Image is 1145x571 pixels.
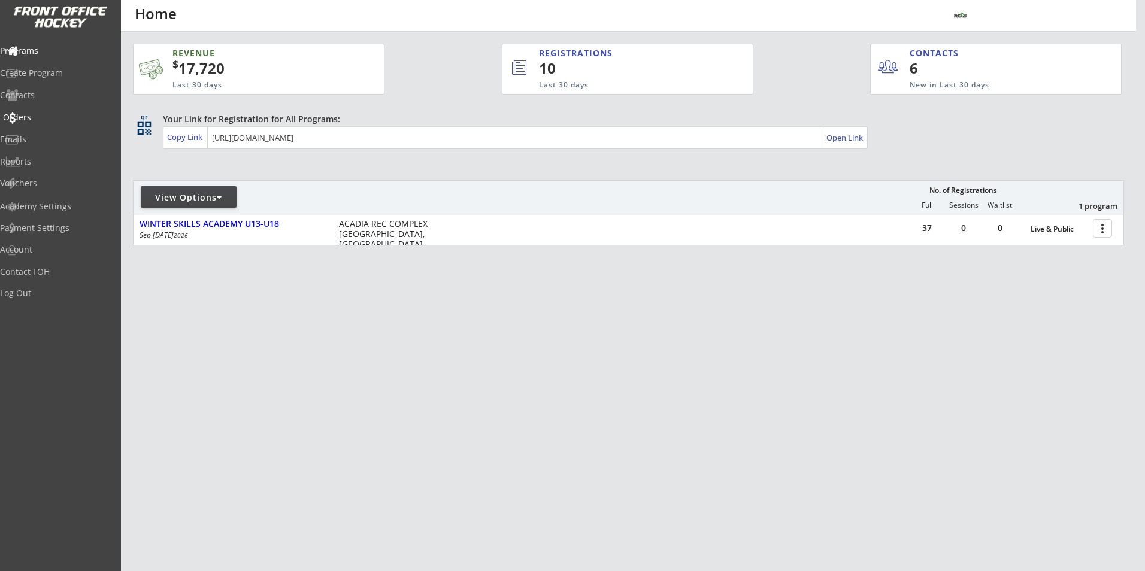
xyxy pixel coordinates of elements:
a: Open Link [826,129,864,146]
div: REGISTRATIONS [539,47,697,59]
div: Live & Public [1031,225,1087,233]
div: Full [909,201,945,209]
div: 0 [946,224,982,232]
div: REVENUE [172,47,326,59]
div: View Options [141,192,237,204]
div: Orders [3,113,111,122]
div: WINTER SKILLS ACADEMY U13-U18 [140,219,326,229]
div: Sep [DATE] [140,232,323,239]
div: 37 [909,224,945,232]
div: Waitlist [982,201,1017,209]
div: 0 [982,224,1018,232]
sup: $ [172,57,178,71]
div: No. of Registrations [926,186,1000,195]
button: qr_code [135,119,153,137]
div: Your Link for Registration for All Programs: [163,113,1087,125]
div: qr [137,113,151,121]
div: Copy Link [167,132,205,142]
div: CONTACTS [910,47,964,59]
div: Last 30 days [539,80,704,90]
div: Open Link [826,133,864,143]
div: ACADIA REC COMPLEX [GEOGRAPHIC_DATA], [GEOGRAPHIC_DATA] [339,219,433,249]
div: 1 program [1055,201,1117,211]
div: Sessions [946,201,982,209]
div: 17,720 [172,58,346,78]
div: Last 30 days [172,80,326,90]
div: 6 [910,58,983,78]
div: 10 [539,58,713,78]
div: New in Last 30 days [910,80,1065,90]
button: more_vert [1093,219,1112,238]
em: 2026 [174,231,188,239]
